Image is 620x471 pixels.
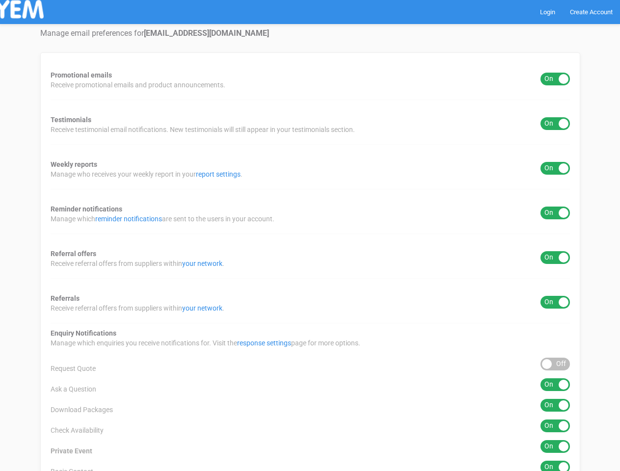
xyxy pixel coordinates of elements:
[144,28,269,38] strong: [EMAIL_ADDRESS][DOMAIN_NAME]
[95,215,162,223] a: reminder notifications
[196,170,241,178] a: report settings
[51,425,104,435] span: Check Availability
[51,205,122,213] strong: Reminder notifications
[51,259,224,268] span: Receive referral offers from suppliers within .
[51,71,112,79] strong: Promotional emails
[40,29,580,38] h4: Manage email preferences for
[182,304,222,312] a: your network
[237,339,291,347] a: response settings
[51,338,360,348] span: Manage which enquiries you receive notifications for. Visit the page for more options.
[182,260,222,267] a: your network
[51,446,92,456] span: Private Event
[51,329,116,337] strong: Enquiry Notifications
[51,169,243,179] span: Manage who receives your weekly report in your .
[51,303,224,313] span: Receive referral offers from suppliers within .
[51,214,274,224] span: Manage which are sent to the users in your account.
[51,364,96,373] span: Request Quote
[51,384,96,394] span: Ask a Question
[51,294,80,302] strong: Referrals
[51,160,97,168] strong: Weekly reports
[51,405,113,415] span: Download Packages
[51,250,96,258] strong: Referral offers
[51,80,225,90] span: Receive promotional emails and product announcements.
[51,116,91,124] strong: Testimonials
[51,125,355,134] span: Receive testimonial email notifications. New testimonials will still appear in your testimonials ...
